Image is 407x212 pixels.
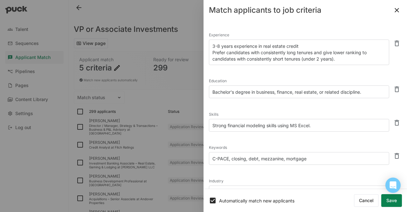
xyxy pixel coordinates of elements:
[209,119,389,132] textarea: Strong financial modeling skills using MS Excel.
[209,31,389,40] div: Experience
[209,186,389,198] textarea: Commercial real estate lending experience.
[209,143,389,152] div: Keywords
[209,177,389,186] div: Industry
[209,85,389,98] textarea: Bachelor's degree in business, finance, real estate, or related discipline.
[209,6,321,14] div: Match applicants to job criteria
[209,77,389,85] div: Education
[209,110,389,119] div: Skills
[381,194,402,207] button: Save
[209,40,389,65] textarea: 3-8 years experience in real estate credit Prefer candidates with consistently long tenures and g...
[385,178,401,193] div: Open Intercom Messenger
[209,152,389,165] textarea: C-PACE, closing, debt, mezzanine, mortgage
[219,198,354,203] div: Automatically match new applicants
[354,194,379,207] button: Cancel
